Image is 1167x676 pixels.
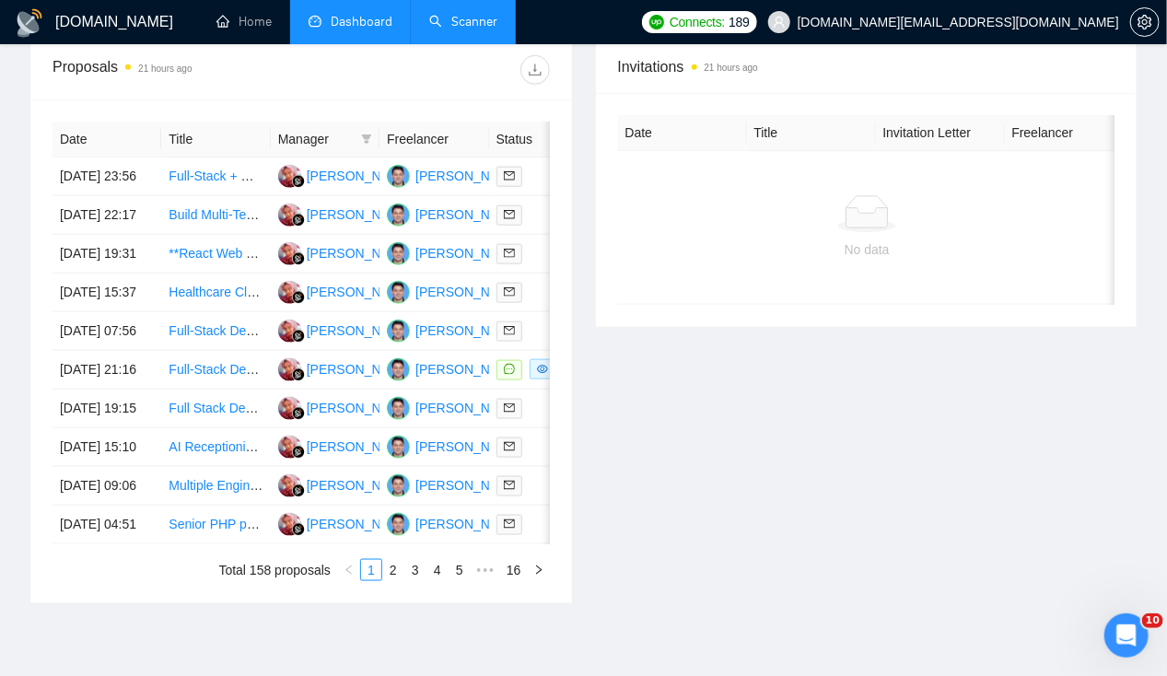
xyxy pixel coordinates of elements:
img: DP [278,320,301,343]
img: DP [278,281,301,304]
a: AR[PERSON_NAME] [387,400,521,414]
img: DP [278,242,301,265]
div: [PERSON_NAME] [415,282,521,302]
td: Full-Stack + WebGL Engineer (Next.js, r3f, Twitch API) [161,157,270,196]
img: gigradar-bm.png [292,252,305,265]
span: user [773,16,786,29]
div: Proposals [53,55,301,85]
img: DP [278,358,301,381]
span: mail [504,402,515,414]
span: right [533,565,544,576]
li: Previous Page [338,559,360,581]
div: [PERSON_NAME] [415,243,521,263]
img: logo [15,8,44,38]
li: 2 [382,559,404,581]
img: AR [387,513,410,536]
span: 189 [729,12,749,32]
td: [DATE] 23:56 [53,157,161,196]
a: AR[PERSON_NAME] [387,322,521,337]
span: Connects: [670,12,725,32]
a: Full-Stack + WebGL Engineer (Next.js, r3f, Twitch API) [169,169,480,183]
span: eye [537,364,548,375]
td: [DATE] 19:15 [53,390,161,428]
a: Full Stack Developer Needed - Node/NEXT [169,401,416,415]
span: mail [504,519,515,530]
a: 5 [449,560,470,580]
a: AI Receptionist / AI Employee Platform Development [169,439,470,454]
td: [DATE] 07:56 [53,312,161,351]
img: AR [387,397,410,420]
div: [PERSON_NAME] [415,437,521,457]
div: [PERSON_NAME] [307,398,413,418]
a: **React Web Developer - Multilingual Video Commerce Platform (Ongoing Position)** [169,246,656,261]
span: 10 [1142,613,1163,628]
a: 2 [383,560,403,580]
a: AR[PERSON_NAME] [387,245,521,260]
th: Invitation Letter [876,115,1005,151]
div: [PERSON_NAME] [307,243,413,263]
a: DP[PERSON_NAME] [278,168,413,182]
img: gigradar-bm.png [292,214,305,227]
span: message [504,364,515,375]
a: DP[PERSON_NAME] [278,361,413,376]
th: Title [161,122,270,157]
span: mail [504,248,515,259]
td: [DATE] 19:31 [53,235,161,274]
img: gigradar-bm.png [292,446,305,459]
td: Full-Stack Developer Needed to Build Trading Platform [161,351,270,390]
span: dashboard [309,15,321,28]
span: Invitations [618,55,1115,78]
img: gigradar-bm.png [292,175,305,188]
a: Full-Stack Developer Needed to Build Trading Platform [169,362,482,377]
img: gigradar-bm.png [292,368,305,381]
div: [PERSON_NAME] [415,398,521,418]
a: DP[PERSON_NAME] [278,438,413,453]
a: DP[PERSON_NAME] [278,284,413,298]
span: filter [357,125,376,153]
td: Full Stack Developer Needed - Node/NEXT [161,390,270,428]
th: Title [747,115,876,151]
img: AR [387,320,410,343]
li: Total 158 proposals [219,559,331,581]
a: AR[PERSON_NAME] [387,284,521,298]
button: left [338,559,360,581]
img: AR [387,165,410,188]
img: gigradar-bm.png [292,484,305,497]
td: Healthcare Claims Hub Prototype [161,274,270,312]
span: mail [504,480,515,491]
td: [DATE] 15:37 [53,274,161,312]
div: [PERSON_NAME] [415,204,521,225]
li: 5 [449,559,471,581]
img: AR [387,474,410,497]
span: Manager [278,129,354,149]
td: Senior PHP programmer [161,506,270,544]
a: Full-Stack Developer (Next.js 14 + TypeScript) [169,323,433,338]
td: [DATE] 15:10 [53,428,161,467]
th: Date [53,122,161,157]
span: setting [1131,15,1159,29]
th: Date [618,115,747,151]
span: download [521,63,549,77]
a: homeHome [216,14,272,29]
img: DP [278,513,301,536]
img: DP [278,436,301,459]
li: 16 [500,559,528,581]
a: 16 [501,560,527,580]
a: AR[PERSON_NAME] [387,361,521,376]
td: [DATE] 21:16 [53,351,161,390]
td: [DATE] 22:17 [53,196,161,235]
a: Build Multi-Tenant E-Commerce Platform [169,207,403,222]
div: [PERSON_NAME] [307,514,413,534]
div: [PERSON_NAME] [415,359,521,379]
img: AR [387,358,410,381]
span: Dashboard [331,14,392,29]
td: Multiple Engineers (Next.js/TypeScript) — AI-Native Healthcare SaaS (HIPAA) [161,467,270,506]
a: DP[PERSON_NAME] [278,245,413,260]
span: Status [496,129,572,149]
div: [PERSON_NAME] [415,475,521,495]
div: No data [633,239,1102,260]
a: setting [1130,15,1160,29]
a: Senior PHP programmer [169,517,309,531]
div: [PERSON_NAME] [415,321,521,341]
th: Freelancer [1005,115,1134,151]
